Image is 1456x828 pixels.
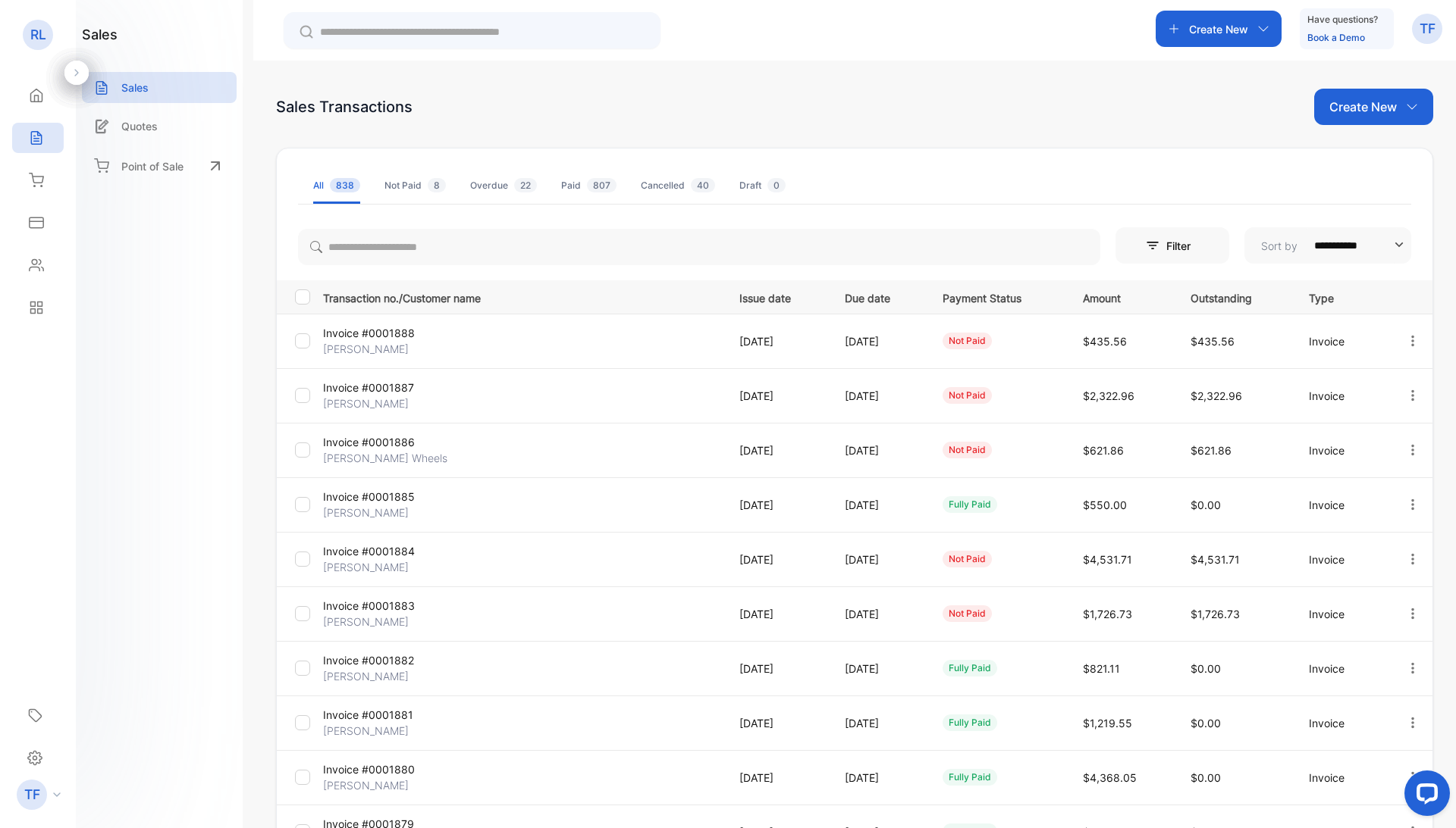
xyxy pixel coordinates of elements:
[1083,553,1132,566] span: $4,531.71
[1191,287,1277,306] p: Outstanding
[1156,11,1282,47] button: Create New
[943,333,992,349] div: not paid
[943,660,997,676] div: fully paid
[1309,606,1374,622] p: Invoice
[384,179,446,192] div: Not Paid
[1329,98,1397,116] p: Create New
[845,442,912,458] p: [DATE]
[470,179,537,192] div: Overdue
[1083,335,1127,348] span: $435.56
[943,387,992,404] div: not paid
[1083,608,1132,620] span: $1,726.73
[1191,771,1221,784] span: $0.00
[943,714,997,731] div: fully paid
[323,707,456,723] p: Invoice #0001881
[121,80,149,95] p: Sales
[323,434,456,450] p: Invoice #0001886
[1392,764,1456,828] iframe: LiveChat chat widget
[739,606,814,622] p: [DATE]
[845,715,912,731] p: [DATE]
[323,489,456,505] p: Invoice #0001885
[845,770,912,786] p: [DATE]
[428,178,446,192] span: 8
[1191,553,1240,566] span: $4,531.71
[323,598,456,614] p: Invoice #0001883
[587,178,617,192] span: 807
[82,111,237,142] a: Quotes
[767,178,786,192] span: 0
[323,395,456,411] p: [PERSON_NAME]
[1189,21,1248,37] p: Create New
[739,287,814,306] p: Issue date
[739,333,814,349] p: [DATE]
[739,551,814,567] p: [DATE]
[1191,335,1235,348] span: $435.56
[739,770,814,786] p: [DATE]
[1309,551,1374,567] p: Invoice
[323,287,720,306] p: Transaction no./Customer name
[845,287,912,306] p: Due date
[1314,89,1433,125] button: Create New
[739,715,814,731] p: [DATE]
[1309,333,1374,349] p: Invoice
[1083,287,1160,306] p: Amount
[330,178,360,192] span: 838
[323,559,456,575] p: [PERSON_NAME]
[323,325,456,341] p: Invoice #0001888
[121,158,184,174] p: Point of Sale
[1191,717,1221,730] span: $0.00
[943,551,992,567] div: not paid
[30,25,46,45] p: RL
[1307,32,1365,43] a: Book a Demo
[1083,498,1127,511] span: $550.00
[561,179,617,192] div: Paid
[323,652,456,668] p: Invoice #0001882
[739,497,814,513] p: [DATE]
[323,505,456,520] p: [PERSON_NAME]
[943,442,992,458] div: not paid
[323,614,456,630] p: [PERSON_NAME]
[1309,388,1374,404] p: Invoice
[1083,771,1137,784] span: $4,368.05
[1191,608,1240,620] span: $1,726.73
[1309,661,1374,676] p: Invoice
[691,178,715,192] span: 40
[739,661,814,676] p: [DATE]
[323,761,456,777] p: Invoice #0001880
[1309,442,1374,458] p: Invoice
[845,333,912,349] p: [DATE]
[739,388,814,404] p: [DATE]
[514,178,537,192] span: 22
[1191,662,1221,675] span: $0.00
[739,442,814,458] p: [DATE]
[943,287,1052,306] p: Payment Status
[24,785,40,805] p: TF
[845,606,912,622] p: [DATE]
[82,72,237,103] a: Sales
[323,380,456,395] p: Invoice #0001887
[323,777,456,793] p: [PERSON_NAME]
[1083,717,1132,730] span: $1,219.55
[739,179,786,192] div: Draft
[1191,444,1232,457] span: $621.86
[1412,11,1442,47] button: TF
[121,118,158,134] p: Quotes
[1083,444,1124,457] span: $621.86
[1307,12,1378,27] p: Have questions?
[943,769,997,786] div: fully paid
[323,723,456,739] p: [PERSON_NAME]
[1309,770,1374,786] p: Invoice
[1244,227,1411,264] button: Sort by
[323,450,456,466] p: [PERSON_NAME] Wheels
[1261,238,1298,254] p: Sort by
[1309,715,1374,731] p: Invoice
[641,179,715,192] div: Cancelled
[1309,287,1374,306] p: Type
[1309,497,1374,513] p: Invoice
[82,149,237,183] a: Point of Sale
[1420,19,1436,39] p: TF
[82,24,118,45] h1: sales
[323,341,456,357] p: [PERSON_NAME]
[943,496,997,513] div: fully paid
